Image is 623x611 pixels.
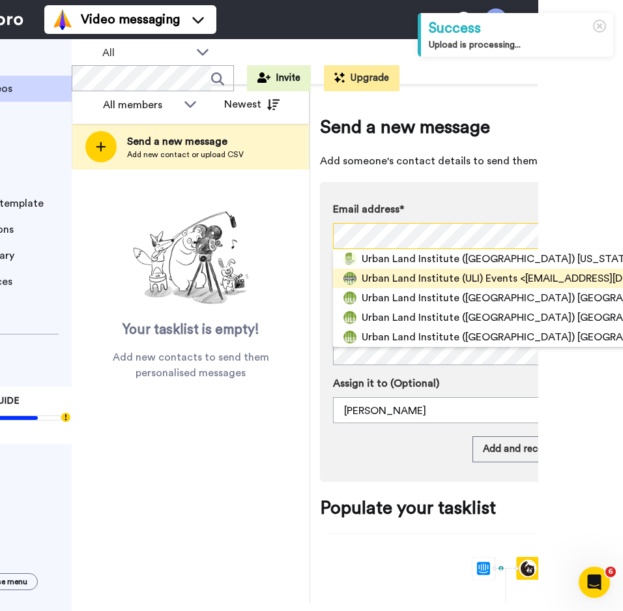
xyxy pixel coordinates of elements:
[324,65,399,91] button: Upgrade
[127,134,244,149] span: Send a new message
[343,311,356,324] img: 4ff1db5a-2996-4102-ae29-1a540dbf6cb5.png
[429,18,605,38] div: Success
[605,567,616,577] span: 6
[214,91,289,117] button: Newest
[362,271,517,286] span: Urban Land Institute (ULI) Events
[52,9,73,30] img: vm-color.svg
[343,252,356,265] img: 42d491b7-90f3-46f9-994a-eb0fc7bfca27.jpg
[579,567,610,598] iframe: Intercom live chat
[81,10,180,29] span: Video messaging
[60,411,72,423] div: Tooltip anchor
[472,436,587,462] button: Add and record later
[102,45,190,61] span: All
[343,291,356,305] img: f1e4095e-29a8-417b-9915-5b56cb49628f.png
[103,97,177,113] div: All members
[126,206,256,310] img: ready-set-action.png
[123,320,259,340] span: Your tasklist is empty!
[91,350,290,381] span: Add new contacts to send them personalised messages
[429,38,605,52] div: Upload is processing...
[343,331,356,344] img: bf6c3665-4715-4cc4-abda-95e2c709c976.png
[343,272,356,285] img: b77bb647-8a38-4997-a778-d845c190d90b.png
[247,65,311,91] button: Invite
[127,149,244,160] span: Add new contact or upload CSV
